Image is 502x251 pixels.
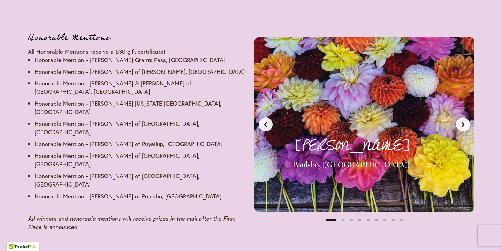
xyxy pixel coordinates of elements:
li: Honorable Mention - [PERSON_NAME] of [GEOGRAPHIC_DATA], [GEOGRAPHIC_DATA] [35,172,248,189]
h4: Poulsbo, [GEOGRAPHIC_DATA] [292,160,459,170]
em: All winners and honorable mentions will receive prizes in the mail after the First Place is annou... [28,215,235,230]
button: Slide 8 [389,216,397,224]
li: Honorable Mention - [PERSON_NAME] & [PERSON_NAME] of [GEOGRAPHIC_DATA], [GEOGRAPHIC_DATA] [35,79,248,96]
li: Honorable Mention - [PERSON_NAME] of Puyallup, [GEOGRAPHIC_DATA] [35,140,248,148]
li: Honorable Mention - [PERSON_NAME] of [GEOGRAPHIC_DATA], [GEOGRAPHIC_DATA] [35,120,248,136]
button: Next slide [456,117,470,131]
p: All Honorable Mentions receive a $30 gift certificate! [28,47,248,56]
button: Slide 1 [326,216,336,224]
li: Honorable Mention - [PERSON_NAME] of [GEOGRAPHIC_DATA], [GEOGRAPHIC_DATA] [35,152,248,168]
button: Slide 5 [364,216,372,224]
button: Slide 3 [347,216,356,224]
li: Honorable Mention - [PERSON_NAME] Grants Pass, [GEOGRAPHIC_DATA] [35,56,248,64]
button: Slide 2 [339,216,347,224]
h3: Honorable Mentions [28,31,248,45]
li: Honorable Mention - [PERSON_NAME] [US_STATE][GEOGRAPHIC_DATA], [GEOGRAPHIC_DATA] [35,99,248,116]
button: Slide 6 [372,216,381,224]
button: Slide 7 [381,216,389,224]
p: [PERSON_NAME] [292,134,459,157]
button: Slide 9 [397,216,406,224]
li: Honorable Mention - [PERSON_NAME] of Poulsbo, [GEOGRAPHIC_DATA] [35,192,248,200]
button: Previous slide [259,117,273,131]
button: Slide 4 [356,216,364,224]
li: Honorable Mention - [PERSON_NAME] of [PERSON_NAME], [GEOGRAPHIC_DATA] [35,68,248,76]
